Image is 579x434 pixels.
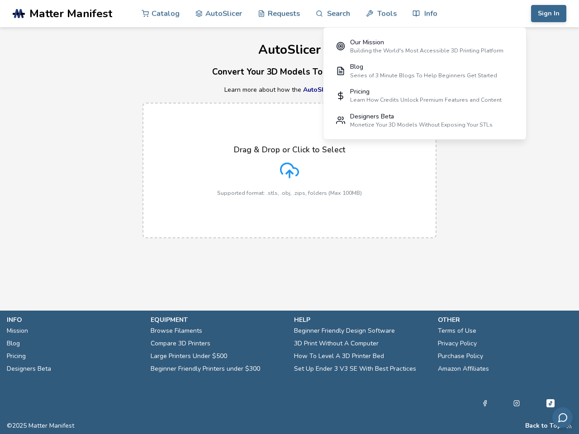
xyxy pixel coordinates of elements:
div: Blog [350,63,497,71]
a: Purchase Policy [438,350,483,363]
a: AutoSlicer [303,85,335,94]
a: 3D Print Without A Computer [294,337,379,350]
a: Compare 3D Printers [151,337,210,350]
p: Supported format: .stls, .obj, .zips, folders (Max 100MB) [217,190,362,196]
a: Our MissionBuilding the World's Most Accessible 3D Printing Platform [330,34,520,59]
div: Monetize Your 3D Models Without Exposing Your STLs [350,122,493,128]
a: Mission [7,325,28,337]
div: Building the World's Most Accessible 3D Printing Platform [350,47,503,54]
a: Instagram [513,398,520,409]
p: info [7,315,142,325]
div: Designers Beta [350,113,493,120]
a: RSS Feed [566,422,572,429]
div: Learn How Credits Unlock Premium Features and Content [350,97,502,103]
button: Sign In [531,5,566,22]
a: Privacy Policy [438,337,477,350]
div: Series of 3 Minute Blogs To Help Beginners Get Started [350,72,497,79]
div: Pricing [350,88,502,95]
a: Blog [7,337,20,350]
a: Terms of Use [438,325,476,337]
a: Designers Beta [7,363,51,375]
span: © 2025 Matter Manifest [7,422,74,429]
a: Designers BetaMonetize Your 3D Models Without Exposing Your STLs [330,108,520,133]
a: Beginner Friendly Design Software [294,325,395,337]
a: Set Up Ender 3 V3 SE With Best Practices [294,363,416,375]
p: Drag & Drop or Click to Select [234,145,345,154]
span: Matter Manifest [29,7,112,20]
p: other [438,315,573,325]
a: Tiktok [545,398,556,409]
a: Beginner Friendly Printers under $300 [151,363,260,375]
button: Back to Top [525,422,561,429]
a: Amazon Affiliates [438,363,489,375]
a: Pricing [7,350,26,363]
a: Facebook [482,398,488,409]
p: equipment [151,315,285,325]
p: help [294,315,429,325]
button: Send feedback via email [552,407,573,428]
a: How To Level A 3D Printer Bed [294,350,384,363]
a: Browse Filaments [151,325,202,337]
div: Our Mission [350,39,503,46]
a: PricingLearn How Credits Unlock Premium Features and Content [330,83,520,108]
a: Large Printers Under $500 [151,350,227,363]
a: BlogSeries of 3 Minute Blogs To Help Beginners Get Started [330,59,520,84]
